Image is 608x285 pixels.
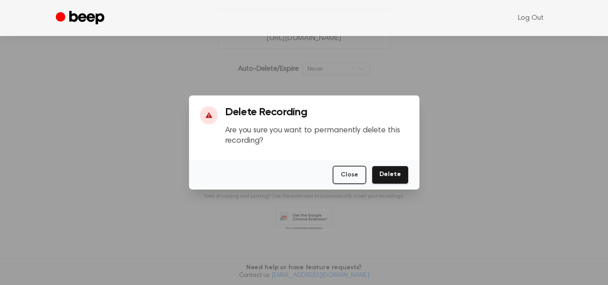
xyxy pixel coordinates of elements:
button: Delete [372,166,409,184]
button: Close [333,166,366,184]
div: ⚠ [200,106,218,124]
p: Are you sure you want to permanently delete this recording? [225,126,409,146]
a: Log Out [509,7,553,29]
a: Beep [56,9,107,27]
h3: Delete Recording [225,106,409,118]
